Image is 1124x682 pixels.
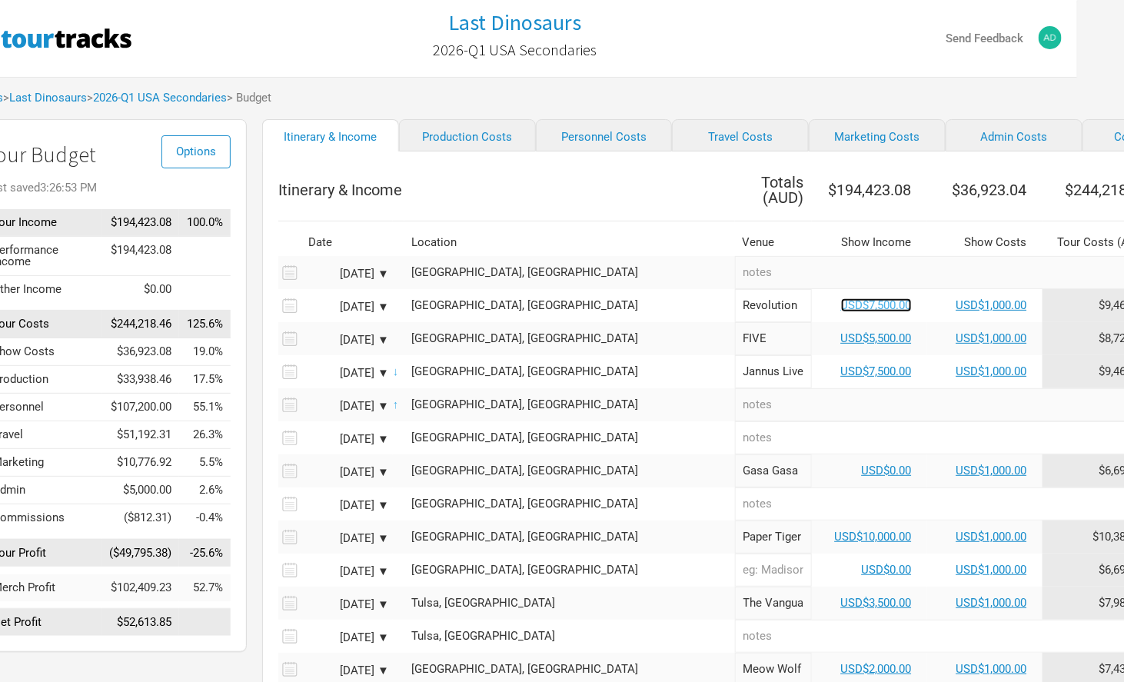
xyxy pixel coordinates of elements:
[412,432,727,444] div: Jacksonville, United States
[101,275,179,303] td: $0.00
[101,338,179,366] td: $36,923.08
[927,229,1043,256] th: Show Costs
[536,119,673,151] a: Personnel Costs
[93,91,227,105] a: 2026-Q1 USA Secondaries
[304,665,389,677] div: [DATE] ▼
[812,229,927,256] th: Show Income
[227,92,271,104] span: > Budget
[434,34,597,66] a: 2026-Q1 USA Secondaries
[956,331,1027,345] a: USD$1,000.00
[735,289,812,322] input: Revolution
[101,311,179,338] td: $244,218.46
[176,145,216,158] span: Options
[179,311,231,338] td: Tour Costs as % of Tour Income
[956,364,1027,378] a: USD$1,000.00
[412,630,727,642] div: Tulsa, United States
[304,368,389,379] div: [DATE] ▼
[412,498,727,510] div: New Orleans, United States
[393,398,399,411] span: Move Earlier
[449,11,582,35] a: Last Dinosaurs
[956,298,1027,312] a: USD$1,000.00
[393,398,399,411] span: ↑
[956,596,1027,610] a: USD$1,000.00
[841,662,912,676] a: USD$2,000.00
[179,338,231,366] td: Show Costs as % of Tour Income
[179,275,231,303] td: Other Income as % of Tour Income
[179,504,231,532] td: Commissions as % of Tour Income
[101,574,179,601] td: $102,409.23
[101,236,179,275] td: $194,423.08
[9,91,87,105] a: Last Dinosaurs
[835,530,912,544] a: USD$10,000.00
[179,574,231,601] td: Merch Profit as % of Tour Income
[304,401,389,412] div: [DATE] ▼
[946,32,1023,45] strong: Send Feedback
[412,267,727,278] div: Fort Lauderdale, United States
[179,477,231,504] td: Admin as % of Tour Income
[278,167,735,213] th: Itinerary & Income
[3,92,87,104] span: >
[841,364,912,378] a: USD$7,500.00
[812,167,927,213] th: $194,423.08
[179,209,231,237] td: Tour Income as % of Tour Income
[404,229,735,256] th: Location
[101,609,179,637] td: $52,613.85
[304,533,389,544] div: [DATE] ▼
[101,209,179,237] td: $194,423.08
[304,268,389,280] div: [DATE] ▼
[412,465,727,477] div: New Orleans, United States
[262,119,399,151] a: Itinerary & Income
[304,467,389,478] div: [DATE] ▼
[304,500,389,511] div: [DATE] ▼
[449,8,582,36] h1: Last Dinosaurs
[412,300,727,311] div: Fort Lauderdale, United States
[179,236,231,275] td: Performance Income as % of Tour Income
[304,334,389,346] div: [DATE] ▼
[956,563,1027,577] a: USD$1,000.00
[301,229,393,256] th: Date
[179,421,231,449] td: Travel as % of Tour Income
[927,167,1043,213] th: $36,923.04
[956,464,1027,477] a: USD$1,000.00
[412,366,727,378] div: St. Petersburg, United States
[179,539,231,567] td: Tour Profit as % of Tour Income
[101,421,179,449] td: $51,192.31
[412,564,727,576] div: Fort Worth, United States
[179,449,231,477] td: Marketing as % of Tour Income
[735,554,812,587] input: eg: Madison Square Garden
[735,229,812,256] th: Venue
[841,331,912,345] a: USD$5,500.00
[101,477,179,504] td: $5,000.00
[304,632,389,644] div: [DATE] ▼
[304,301,389,313] div: [DATE] ▼
[735,322,812,355] input: FIVE
[735,521,812,554] input: Paper Tiger
[179,394,231,421] td: Personnel as % of Tour Income
[862,464,912,477] a: USD$0.00
[304,434,389,445] div: [DATE] ▼
[304,599,389,610] div: [DATE] ▼
[393,364,399,378] span: Move Later
[672,119,809,151] a: Travel Costs
[87,92,227,104] span: >
[101,366,179,394] td: $33,938.46
[179,609,231,637] td: Net Profit as % of Tour Income
[1039,26,1062,49] img: adamkreeft
[101,394,179,421] td: $107,200.00
[735,587,812,620] input: The Vanguard
[735,167,812,213] th: Totals ( AUD )
[434,42,597,58] h2: 2026-Q1 USA Secondaries
[735,355,812,388] input: Jannus Live
[841,298,912,312] a: USD$7,500.00
[946,119,1082,151] a: Admin Costs
[956,530,1027,544] a: USD$1,000.00
[809,119,946,151] a: Marketing Costs
[101,449,179,477] td: $10,776.92
[412,531,727,543] div: San Antonio, United States
[393,364,399,378] span: ↓
[841,596,912,610] a: USD$3,500.00
[412,399,727,411] div: Jacksonville, United States
[412,333,727,344] div: Jacksonville, United States
[304,566,389,577] div: [DATE] ▼
[399,119,536,151] a: Production Costs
